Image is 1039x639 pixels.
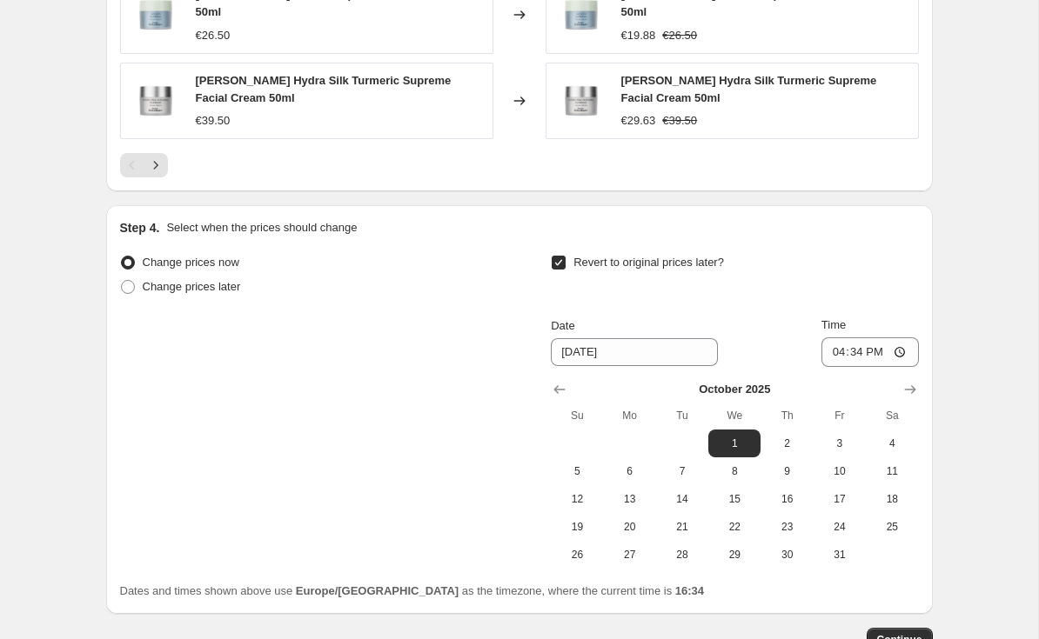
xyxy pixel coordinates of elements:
[761,457,813,485] button: Thursday October 9 2025
[196,74,452,104] span: [PERSON_NAME] Hydra Silk Turmeric Supreme Facial Cream 50ml
[143,256,239,269] span: Change prices now
[296,584,459,597] b: Europe/[GEOGRAPHIC_DATA]
[675,584,704,597] b: 16:34
[761,485,813,513] button: Thursday October 16 2025
[551,457,603,485] button: Sunday October 5 2025
[761,513,813,541] button: Thursday October 23 2025
[768,436,806,450] span: 2
[866,402,918,429] th: Saturday
[662,29,697,42] span: €26.50
[551,513,603,541] button: Sunday October 19 2025
[873,464,911,478] span: 11
[898,377,922,402] button: Show next month, November 2025
[873,436,911,450] span: 4
[604,541,656,569] button: Monday October 27 2025
[708,457,761,485] button: Wednesday October 8 2025
[814,457,866,485] button: Friday October 10 2025
[768,492,806,506] span: 16
[547,377,572,402] button: Show previous month, September 2025
[120,584,705,597] span: Dates and times shown above use as the timezone, where the current time is
[708,541,761,569] button: Wednesday October 29 2025
[821,520,859,534] span: 24
[555,75,607,127] img: dr-eckstein-hydra-silk-turmeric-supreme-facial-cream-50ml-278759_80x.png
[821,409,859,423] span: Fr
[715,492,754,506] span: 15
[814,513,866,541] button: Friday October 24 2025
[821,337,919,367] input: 12:00
[621,74,877,104] span: [PERSON_NAME] Hydra Silk Turmeric Supreme Facial Cream 50ml
[573,256,724,269] span: Revert to original prices later?
[768,548,806,562] span: 30
[663,492,701,506] span: 14
[196,29,231,42] span: €26.50
[196,114,231,127] span: €39.50
[558,492,596,506] span: 12
[814,402,866,429] th: Friday
[715,548,754,562] span: 29
[814,485,866,513] button: Friday October 17 2025
[604,402,656,429] th: Monday
[611,548,649,562] span: 27
[768,409,806,423] span: Th
[551,402,603,429] th: Sunday
[708,402,761,429] th: Wednesday
[768,464,806,478] span: 9
[611,464,649,478] span: 6
[715,409,754,423] span: We
[656,402,708,429] th: Tuesday
[821,492,859,506] span: 17
[761,541,813,569] button: Thursday October 30 2025
[663,548,701,562] span: 28
[558,548,596,562] span: 26
[604,513,656,541] button: Monday October 20 2025
[761,402,813,429] th: Thursday
[821,318,846,331] span: Time
[551,319,574,332] span: Date
[604,485,656,513] button: Monday October 13 2025
[120,219,160,236] h2: Step 4.
[611,520,649,534] span: 20
[663,409,701,423] span: Tu
[551,485,603,513] button: Sunday October 12 2025
[821,464,859,478] span: 10
[656,513,708,541] button: Tuesday October 21 2025
[715,464,754,478] span: 8
[663,464,701,478] span: 7
[656,541,708,569] button: Tuesday October 28 2025
[656,457,708,485] button: Tuesday October 7 2025
[708,429,761,457] button: Wednesday October 1 2025
[143,280,241,293] span: Change prices later
[866,513,918,541] button: Saturday October 25 2025
[558,464,596,478] span: 5
[663,520,701,534] span: 21
[866,429,918,457] button: Saturday October 4 2025
[130,75,182,127] img: dr-eckstein-hydra-silk-turmeric-supreme-facial-cream-50ml-278759_80x.png
[761,429,813,457] button: Thursday October 2 2025
[120,153,168,177] nav: Pagination
[611,492,649,506] span: 13
[558,409,596,423] span: Su
[611,409,649,423] span: Mo
[551,541,603,569] button: Sunday October 26 2025
[821,436,859,450] span: 3
[866,457,918,485] button: Saturday October 11 2025
[144,153,168,177] button: Next
[821,548,859,562] span: 31
[621,114,656,127] span: €29.63
[662,114,697,127] span: €39.50
[866,485,918,513] button: Saturday October 18 2025
[873,409,911,423] span: Sa
[558,520,596,534] span: 19
[873,520,911,534] span: 25
[551,338,718,366] input: 9/30/2025
[873,492,911,506] span: 18
[814,541,866,569] button: Friday October 31 2025
[166,219,357,236] p: Select when the prices should change
[715,520,754,534] span: 22
[715,436,754,450] span: 1
[814,429,866,457] button: Friday October 3 2025
[708,485,761,513] button: Wednesday October 15 2025
[768,520,806,534] span: 23
[656,485,708,513] button: Tuesday October 14 2025
[604,457,656,485] button: Monday October 6 2025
